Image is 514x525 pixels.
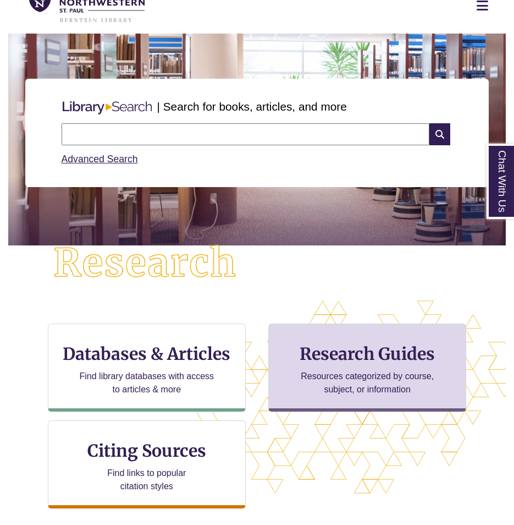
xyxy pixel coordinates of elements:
p: | Search for books, articles, and more [157,98,347,115]
a: Research Guides Resources categorized by course, subject, or information [268,324,466,412]
img: Libary Search [57,97,157,119]
a: Databases & Articles Find library databases with access to articles & more [48,324,246,412]
i: Search [429,123,450,145]
a: Advanced Search [62,154,138,165]
p: Resources categorized by course, subject, or information [296,370,439,396]
h3: Citing Sources [80,440,214,461]
p: Find library databases with access to articles & more [75,370,218,396]
h3: Research Guides [278,343,457,364]
p: Find links to popular citation styles [93,467,200,493]
h3: Databases & Articles [57,343,236,364]
a: Citing Sources Find links to popular citation styles [48,420,246,508]
img: Research [33,225,257,303]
